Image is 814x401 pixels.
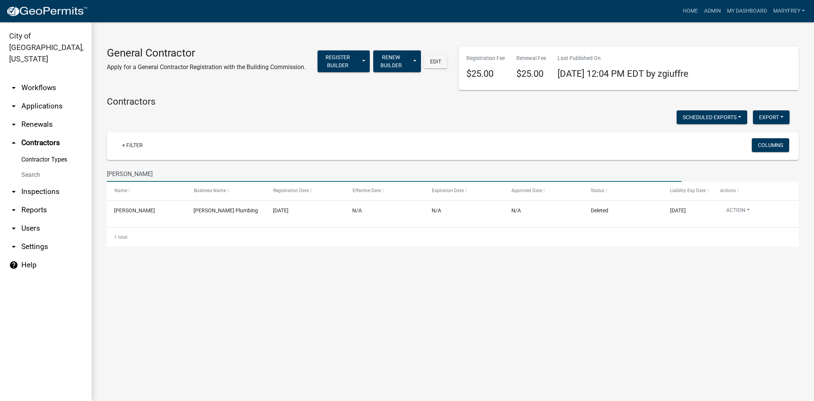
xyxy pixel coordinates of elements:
button: Register Builder [318,50,358,72]
p: Registration Fee [466,54,505,62]
i: help [9,260,18,270]
datatable-header-cell: Status [583,182,662,200]
button: Renew Builder [373,50,409,72]
span: Chuck Metcalf [114,207,155,213]
datatable-header-cell: Expiration Date [424,182,504,200]
span: N/A [511,207,521,213]
span: Effective Date [352,188,380,193]
i: arrow_drop_down [9,83,18,92]
button: Export [753,110,790,124]
i: arrow_drop_down [9,187,18,196]
a: MaryFrey [770,4,808,18]
i: arrow_drop_down [9,120,18,129]
a: My Dashboard [724,4,770,18]
span: Name [114,188,127,193]
h4: $25.00 [466,68,505,79]
span: N/A [432,207,441,213]
input: Search for contractors [107,166,682,182]
span: Liability Exp Date [670,188,706,193]
button: Action [720,206,756,217]
i: arrow_drop_down [9,102,18,111]
p: Apply for a General Contractor Registration with the Building Commission. [107,63,306,72]
div: 1 total [107,228,799,247]
h4: Contractors [107,96,799,107]
h4: $25.00 [516,68,546,79]
datatable-header-cell: Actions [713,182,792,200]
i: arrow_drop_up [9,138,18,147]
h3: General Contractor [107,47,306,60]
datatable-header-cell: Registration Date [266,182,345,200]
span: 12/15/2025 [670,207,686,213]
datatable-header-cell: Liability Exp Date [662,182,712,200]
a: Admin [701,4,724,18]
a: + Filter [116,138,149,152]
span: 09/22/2025 [273,207,289,213]
span: Actions [720,188,736,193]
i: arrow_drop_down [9,224,18,233]
span: Deleted [591,207,608,213]
button: Scheduled Exports [677,110,747,124]
i: arrow_drop_down [9,205,18,215]
span: Business Name [193,188,226,193]
span: Registration Date [273,188,308,193]
datatable-header-cell: Approved Date [504,182,583,200]
a: Home [680,4,701,18]
datatable-header-cell: Effective Date [345,182,424,200]
p: Renewal Fee [516,54,546,62]
span: Expiration Date [432,188,463,193]
span: Approved Date [511,188,542,193]
button: Columns [752,138,789,152]
span: N/A [352,207,362,213]
i: arrow_drop_down [9,242,18,251]
span: Status [591,188,604,193]
span: Blevins Plumbing [193,207,258,213]
button: Edit [424,55,447,68]
span: [DATE] 12:04 PM EDT by zgiuffre [558,68,688,79]
p: Last Published On [558,54,688,62]
datatable-header-cell: Business Name [186,182,266,200]
datatable-header-cell: Name [107,182,186,200]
